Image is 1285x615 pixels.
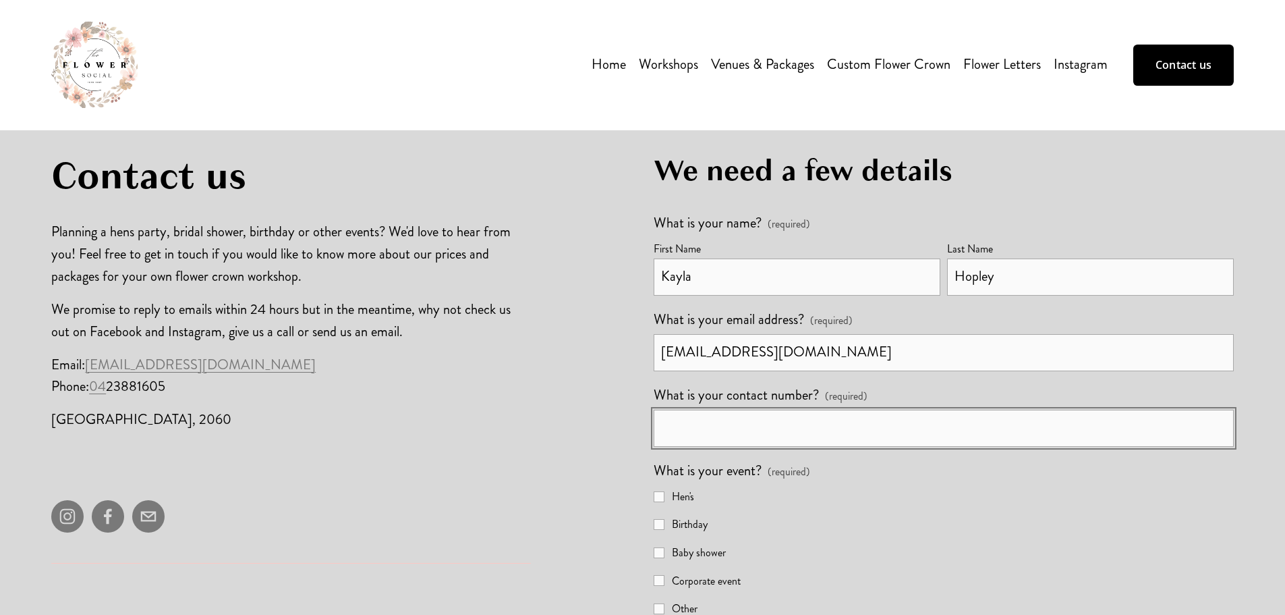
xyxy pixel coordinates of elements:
input: Corporate event [654,575,664,586]
span: (required) [768,219,810,230]
a: Venues & Packages [711,53,814,78]
p: Planning a hens party, bridal shower, birthday or other events? We'd love to hear from you! Feel ... [51,221,530,288]
div: Last Name [947,240,1234,259]
span: What is your email address? [654,309,804,331]
a: instagram-unauth [51,500,84,533]
h3: We need a few details [654,153,1233,190]
a: Contact us [1133,45,1233,85]
span: What is your event? [654,460,762,483]
span: (required) [768,463,810,481]
a: [EMAIL_ADDRESS][DOMAIN_NAME] [85,355,316,375]
span: (required) [825,387,867,405]
span: Corporate event [672,572,741,590]
input: Other [654,604,664,614]
a: Custom Flower Crown [827,53,950,78]
input: Birthday [654,519,664,530]
input: Hen's [654,491,664,502]
div: First Name [654,240,940,259]
span: What is your contact number? [654,385,819,407]
a: 04 [89,377,106,396]
a: Flower Letters [963,53,1041,78]
a: theflowersocial@outlook.com [132,500,165,533]
span: Hen's [672,488,694,506]
a: facebook-unauth [92,500,124,533]
p: Email: Phone: 23881605 [51,354,530,399]
img: The Flower Social [51,22,138,108]
p: We promise to reply to emails within 24 hours but in the meantime, why not check us out on Facebo... [51,299,530,344]
span: Baby shower [672,544,726,562]
a: folder dropdown [639,53,698,78]
a: Instagram [1054,53,1108,78]
input: Baby shower [654,547,664,558]
span: (required) [810,312,853,329]
a: Home [592,53,626,78]
span: What is your name? [654,213,762,235]
span: Workshops [639,54,698,76]
p: [GEOGRAPHIC_DATA], 2060 [51,409,530,431]
span: Birthday [672,516,708,533]
h2: Contact us [51,153,530,200]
